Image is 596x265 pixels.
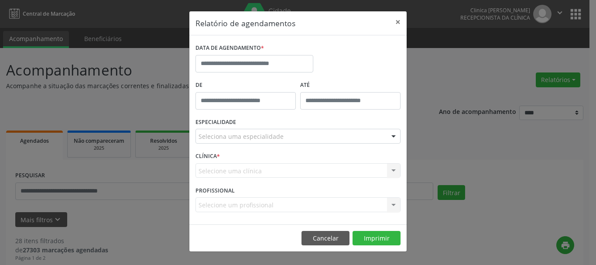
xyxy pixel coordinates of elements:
button: Close [389,11,407,33]
h5: Relatório de agendamentos [195,17,295,29]
span: Seleciona uma especialidade [199,132,284,141]
label: PROFISSIONAL [195,184,235,197]
label: ESPECIALIDADE [195,116,236,129]
label: De [195,79,296,92]
button: Cancelar [301,231,349,246]
label: DATA DE AGENDAMENTO [195,41,264,55]
label: CLÍNICA [195,150,220,163]
button: Imprimir [353,231,401,246]
label: ATÉ [300,79,401,92]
